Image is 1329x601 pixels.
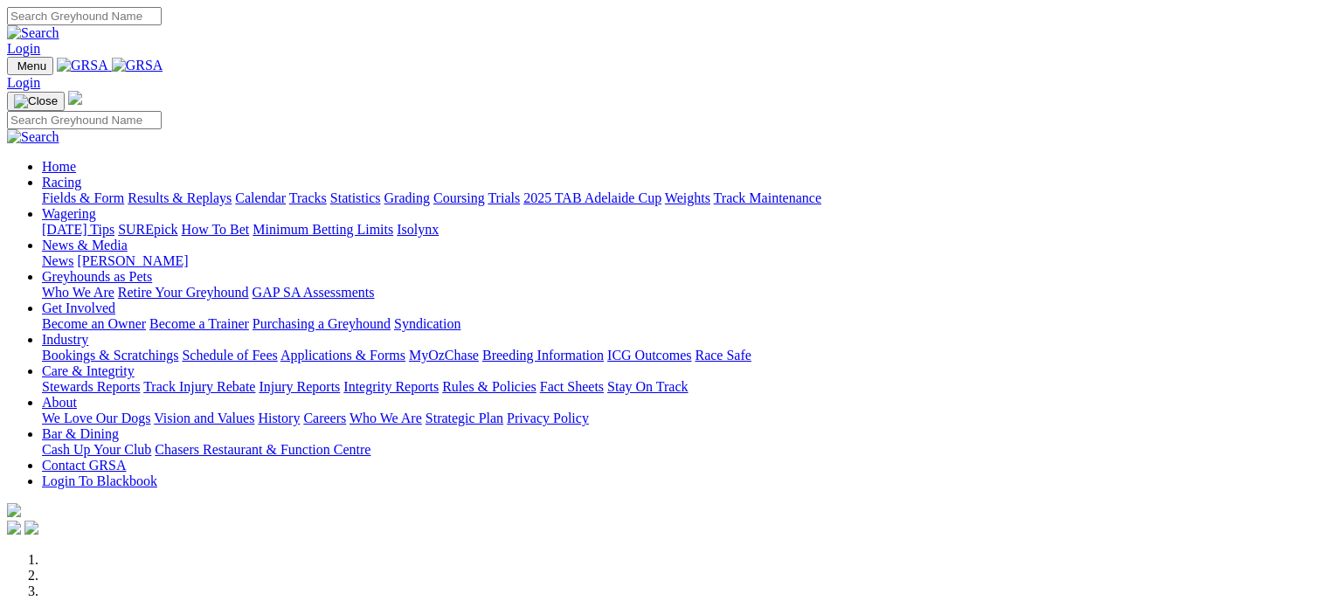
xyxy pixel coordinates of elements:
[259,379,340,394] a: Injury Reports
[143,379,255,394] a: Track Injury Rebate
[128,190,232,205] a: Results & Replays
[42,332,88,347] a: Industry
[433,190,485,205] a: Coursing
[7,129,59,145] img: Search
[42,253,73,268] a: News
[42,316,146,331] a: Become an Owner
[42,395,77,410] a: About
[42,300,115,315] a: Get Involved
[235,190,286,205] a: Calendar
[253,285,375,300] a: GAP SA Assessments
[57,58,108,73] img: GRSA
[14,94,58,108] img: Close
[42,411,1322,426] div: About
[42,206,96,221] a: Wagering
[523,190,661,205] a: 2025 TAB Adelaide Cup
[42,442,151,457] a: Cash Up Your Club
[426,411,503,425] a: Strategic Plan
[42,190,124,205] a: Fields & Form
[42,442,1322,458] div: Bar & Dining
[303,411,346,425] a: Careers
[7,111,162,129] input: Search
[118,285,249,300] a: Retire Your Greyhound
[118,222,177,237] a: SUREpick
[397,222,439,237] a: Isolynx
[665,190,710,205] a: Weights
[42,473,157,488] a: Login To Blackbook
[42,285,1322,300] div: Greyhounds as Pets
[42,285,114,300] a: Who We Are
[24,521,38,535] img: twitter.svg
[507,411,589,425] a: Privacy Policy
[42,253,1322,269] div: News & Media
[42,426,119,441] a: Bar & Dining
[7,521,21,535] img: facebook.svg
[68,91,82,105] img: logo-grsa-white.png
[42,238,128,252] a: News & Media
[42,411,150,425] a: We Love Our Dogs
[442,379,536,394] a: Rules & Policies
[7,25,59,41] img: Search
[42,190,1322,206] div: Racing
[343,379,439,394] a: Integrity Reports
[42,348,178,363] a: Bookings & Scratchings
[695,348,751,363] a: Race Safe
[289,190,327,205] a: Tracks
[540,379,604,394] a: Fact Sheets
[42,379,140,394] a: Stewards Reports
[350,411,422,425] a: Who We Are
[482,348,604,363] a: Breeding Information
[394,316,460,331] a: Syndication
[7,57,53,75] button: Toggle navigation
[42,348,1322,363] div: Industry
[154,411,254,425] a: Vision and Values
[42,379,1322,395] div: Care & Integrity
[42,222,1322,238] div: Wagering
[155,442,370,457] a: Chasers Restaurant & Function Centre
[7,75,40,90] a: Login
[488,190,520,205] a: Trials
[409,348,479,363] a: MyOzChase
[7,92,65,111] button: Toggle navigation
[7,503,21,517] img: logo-grsa-white.png
[17,59,46,73] span: Menu
[42,458,126,473] a: Contact GRSA
[280,348,405,363] a: Applications & Forms
[112,58,163,73] img: GRSA
[607,348,691,363] a: ICG Outcomes
[182,348,277,363] a: Schedule of Fees
[330,190,381,205] a: Statistics
[253,222,393,237] a: Minimum Betting Limits
[607,379,688,394] a: Stay On Track
[42,159,76,174] a: Home
[42,269,152,284] a: Greyhounds as Pets
[182,222,250,237] a: How To Bet
[7,41,40,56] a: Login
[7,7,162,25] input: Search
[42,363,135,378] a: Care & Integrity
[253,316,391,331] a: Purchasing a Greyhound
[149,316,249,331] a: Become a Trainer
[258,411,300,425] a: History
[77,253,188,268] a: [PERSON_NAME]
[42,316,1322,332] div: Get Involved
[714,190,821,205] a: Track Maintenance
[42,175,81,190] a: Racing
[384,190,430,205] a: Grading
[42,222,114,237] a: [DATE] Tips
